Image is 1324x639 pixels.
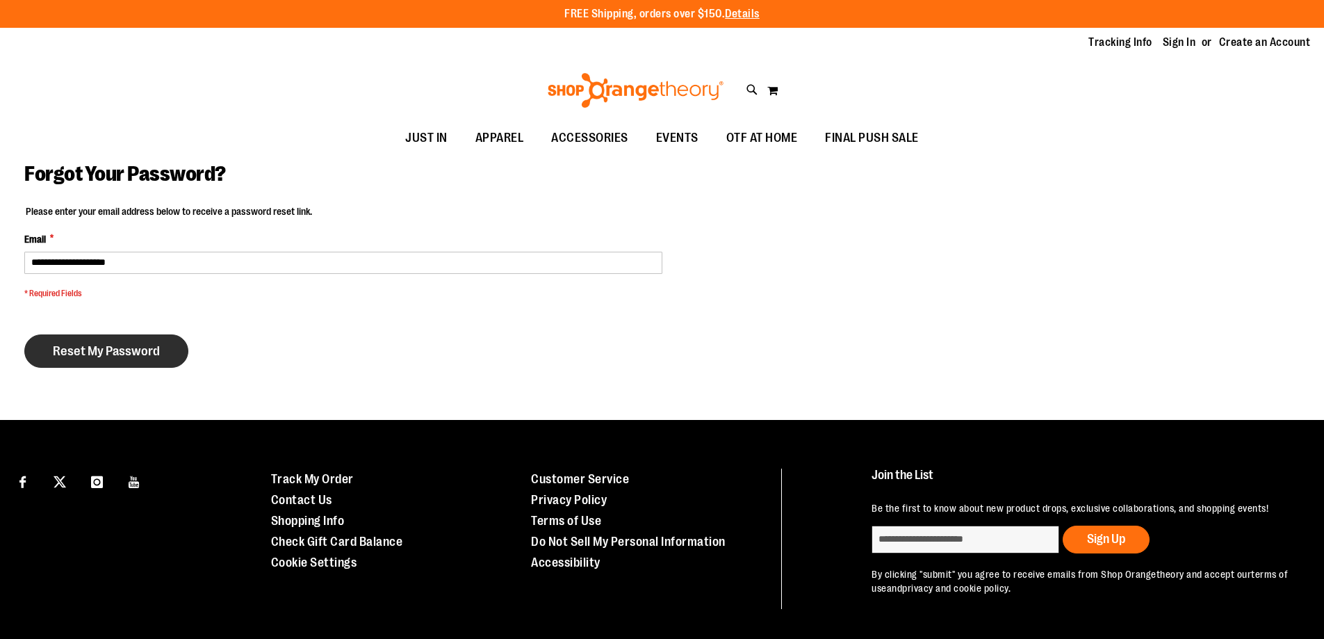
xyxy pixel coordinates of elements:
a: Privacy Policy [531,493,607,507]
span: OTF AT HOME [726,122,798,154]
a: Visit our Youtube page [122,469,147,493]
a: Visit our Instagram page [85,469,109,493]
a: terms of use [872,569,1288,594]
a: Track My Order [271,472,354,486]
a: JUST IN [391,122,461,154]
a: OTF AT HOME [712,122,812,154]
a: APPAREL [461,122,538,154]
span: Reset My Password [53,343,160,359]
a: FINAL PUSH SALE [811,122,933,154]
a: Visit our X page [48,469,72,493]
input: enter email [872,526,1059,553]
a: ACCESSORIES [537,122,642,154]
p: FREE Shipping, orders over $150. [564,6,760,22]
a: Visit our Facebook page [10,469,35,493]
a: Accessibility [531,556,600,569]
span: Forgot Your Password? [24,162,226,186]
span: FINAL PUSH SALE [825,122,919,154]
a: EVENTS [642,122,712,154]
a: Customer Service [531,472,629,486]
p: Be the first to know about new product drops, exclusive collaborations, and shopping events! [872,501,1292,515]
a: Check Gift Card Balance [271,535,403,549]
span: ACCESSORIES [551,122,628,154]
span: APPAREL [475,122,524,154]
img: Shop Orangetheory [546,73,726,108]
a: Sign In [1163,35,1196,50]
h4: Join the List [872,469,1292,494]
a: privacy and cookie policy. [902,583,1011,594]
a: Do Not Sell My Personal Information [531,535,726,549]
a: Shopping Info [271,514,345,528]
a: Tracking Info [1088,35,1152,50]
legend: Please enter your email address below to receive a password reset link. [24,204,313,218]
span: JUST IN [405,122,448,154]
span: EVENTS [656,122,698,154]
a: Details [725,8,760,20]
span: Email [24,232,46,246]
p: By clicking "submit" you agree to receive emails from Shop Orangetheory and accept our and [872,567,1292,595]
span: * Required Fields [24,288,662,300]
a: Contact Us [271,493,332,507]
a: Create an Account [1219,35,1311,50]
img: Twitter [54,476,66,488]
button: Sign Up [1063,526,1150,553]
button: Reset My Password [24,334,188,368]
span: Sign Up [1087,532,1125,546]
a: Cookie Settings [271,556,357,569]
a: Terms of Use [531,514,601,528]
